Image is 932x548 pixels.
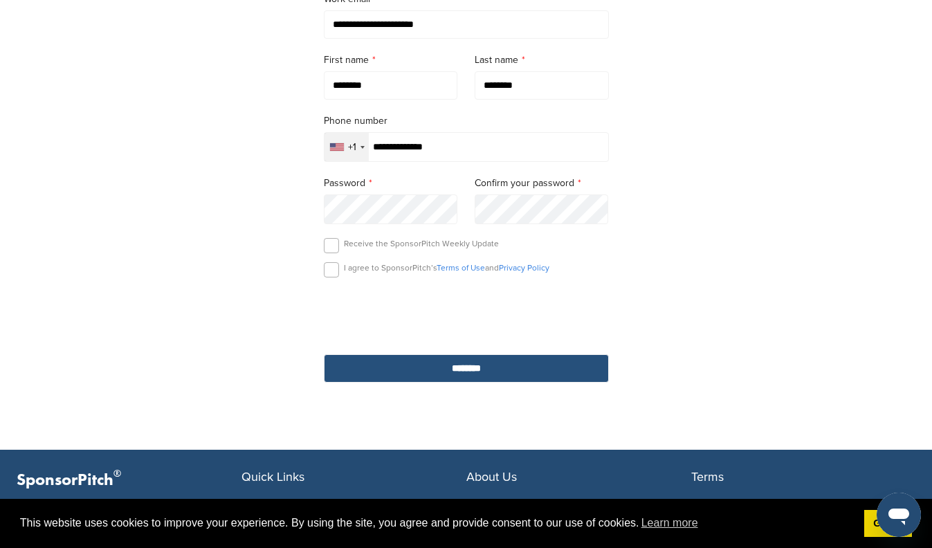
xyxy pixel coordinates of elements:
[877,493,921,537] iframe: Button to launch messaging window
[475,53,609,68] label: Last name
[348,143,356,152] div: +1
[113,465,121,482] span: ®
[324,113,609,129] label: Phone number
[387,293,545,334] iframe: reCAPTCHA
[864,510,912,538] a: dismiss cookie message
[437,263,485,273] a: Terms of Use
[499,263,549,273] a: Privacy Policy
[691,469,724,484] span: Terms
[475,176,609,191] label: Confirm your password
[344,262,549,273] p: I agree to SponsorPitch’s and
[17,471,241,491] p: SponsorPitch
[20,513,853,533] span: This website uses cookies to improve your experience. By using the site, you agree and provide co...
[344,238,499,249] p: Receive the SponsorPitch Weekly Update
[325,133,369,161] div: Selected country
[466,469,517,484] span: About Us
[324,53,458,68] label: First name
[639,513,700,533] a: learn more about cookies
[241,469,304,484] span: Quick Links
[324,176,458,191] label: Password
